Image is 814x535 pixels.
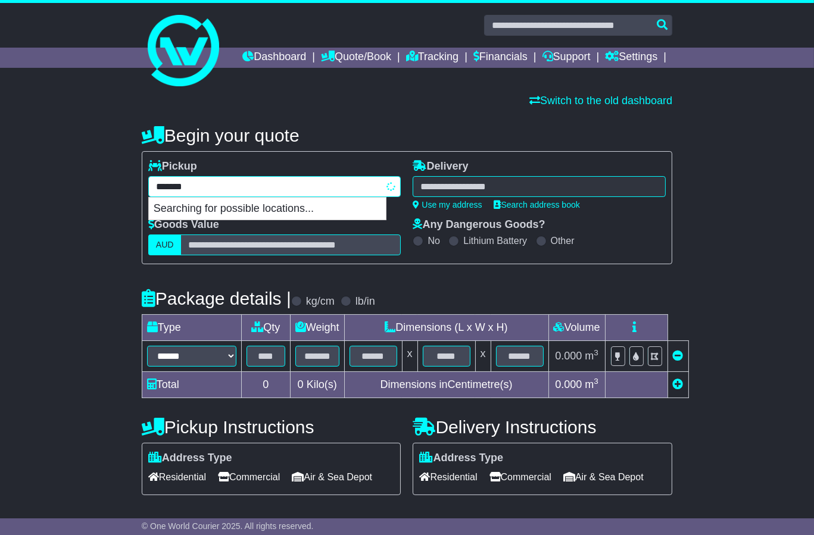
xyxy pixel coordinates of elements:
sup: 3 [594,348,598,357]
a: Dashboard [242,48,306,68]
span: Air & Sea Depot [292,468,372,486]
sup: 3 [594,377,598,386]
a: Use my address [413,200,482,209]
td: Volume [548,315,605,341]
span: m [585,378,598,390]
label: Other [551,235,575,246]
label: Pickup [148,160,197,173]
td: Dimensions (L x W x H) [344,315,548,341]
a: Switch to the old dashboard [529,95,672,107]
p: Searching for possible locations... [149,198,386,220]
a: Add new item [673,378,684,390]
typeahead: Please provide city [148,176,401,197]
h4: Delivery Instructions [413,417,672,437]
a: Financials [473,48,528,68]
td: x [475,341,491,372]
td: x [402,341,417,372]
a: Search address book [494,200,580,209]
span: Commercial [218,468,280,486]
h4: Begin your quote [142,126,672,145]
label: kg/cm [306,295,335,308]
label: No [428,235,439,246]
span: 0.000 [555,378,582,390]
td: Type [142,315,241,341]
span: 0 [298,378,304,390]
a: Quote/Book [321,48,391,68]
td: Qty [241,315,290,341]
a: Remove this item [673,350,684,362]
h4: Pickup Instructions [142,417,401,437]
span: Air & Sea Depot [563,468,644,486]
span: © One World Courier 2025. All rights reserved. [142,521,314,531]
label: lb/in [355,295,375,308]
label: Delivery [413,160,468,173]
a: Support [542,48,591,68]
h4: Package details | [142,289,291,308]
td: Total [142,372,241,398]
span: Residential [148,468,206,486]
td: Dimensions in Centimetre(s) [344,372,548,398]
span: Residential [419,468,477,486]
td: 0 [241,372,290,398]
label: Address Type [419,452,503,465]
label: Any Dangerous Goods? [413,218,545,231]
span: m [585,350,598,362]
label: Goods Value [148,218,219,231]
label: Address Type [148,452,232,465]
a: Tracking [406,48,459,68]
span: Commercial [489,468,551,486]
label: Lithium Battery [463,235,527,246]
a: Settings [605,48,657,68]
td: Kilo(s) [290,372,344,398]
td: Weight [290,315,344,341]
span: 0.000 [555,350,582,362]
label: AUD [148,234,182,255]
